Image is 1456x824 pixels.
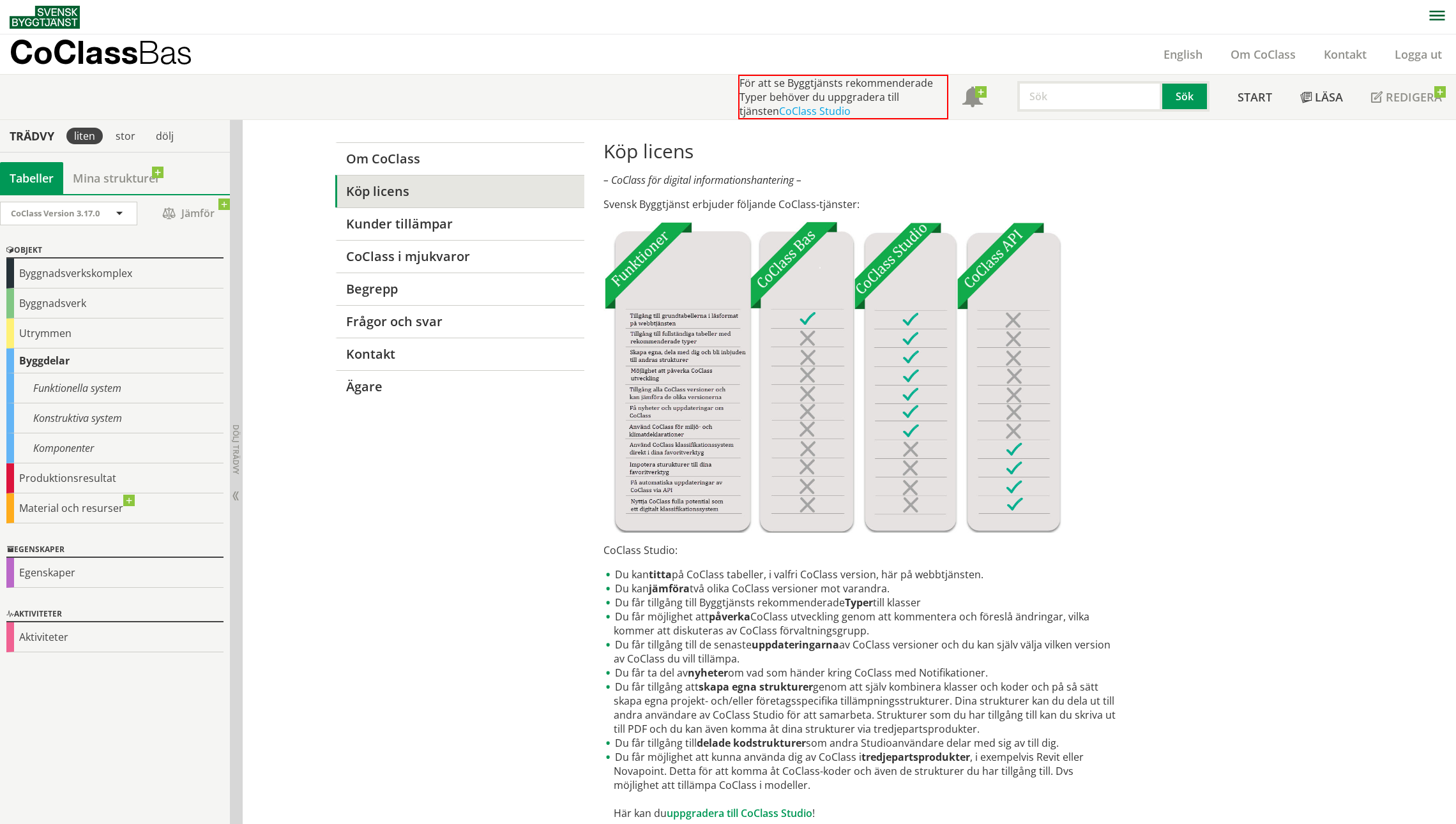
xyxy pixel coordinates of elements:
strong: Typer [845,596,873,610]
a: English [1149,47,1217,62]
div: Konstruktiva system [6,403,224,433]
div: Aktiviteter [6,622,224,652]
div: Aktiviteter [6,607,224,622]
a: Frågor och svar [335,305,584,338]
p: Svensk Byggtjänst erbjuder följande CoClass-tjänster: [603,197,1120,211]
a: Mina strukturer [63,162,170,194]
p: CoClass [10,45,192,59]
div: Utrymmen [6,318,224,348]
a: Kontakt [335,338,584,370]
div: Produktionsresultat [6,463,224,493]
div: Byggnadsverkskomplex [6,258,224,288]
li: Du får ta del av om vad som händer kring CoClass med Notifikationer. [603,666,1120,680]
strong: nyheter [688,666,728,680]
em: – CoClass för digital informationshantering – [603,173,801,187]
div: Egenskaper [6,543,224,558]
span: Läsa [1315,89,1343,105]
a: Kontakt [1310,47,1381,62]
li: Du får tillgång att genom att själv kombinera klasser och koder och på så sätt skapa egna projekt... [603,680,1120,736]
a: Köp licens [335,175,584,207]
img: Tjnster-Tabell_CoClassBas-Studio-API2022-12-22.jpg [603,221,1061,533]
div: Funktionella system [6,373,224,403]
li: Du får möjlighet att CoClass utveckling genom att kommentera och föreslå ändringar, vilka kommer ... [603,610,1120,638]
a: Om CoClass [1217,47,1310,62]
div: Objekt [6,243,224,258]
strong: påverka [709,610,750,624]
li: Du får tillgång till som andra Studioanvändare delar med sig av till dig. [603,736,1120,750]
a: CoClass Studio [779,104,851,118]
button: Sök [1162,81,1210,112]
li: Du får tillgång till Byggtjänsts rekommenderade till klasser [603,596,1120,610]
div: Byggdelar [6,348,224,373]
div: Byggnadsverk [6,288,224,318]
a: Logga ut [1381,47,1456,62]
a: Start [1224,75,1286,119]
span: Notifikationer [962,88,983,109]
div: liten [66,128,103,144]
strong: skapa egna strukturer [699,680,813,694]
li: Du kan två olika CoClass versioner mot varandra. [603,581,1120,596]
a: Ägare [335,370,584,403]
span: CoClass Version 3.17.0 [11,207,100,219]
a: uppgradera till CoClass Studio [667,806,812,820]
div: stor [108,128,143,144]
input: Sök [1017,81,1162,112]
a: Kunder tillämpar [335,207,584,240]
span: Start [1238,89,1272,105]
span: Dölj trädvy [231,424,241,474]
li: Du får tillgång till de senaste av CoClass versioner och du kan själv välja vilken version av CoC... [603,638,1120,666]
span: Jämför [150,202,227,225]
strong: jämföra [649,581,690,596]
div: Egenskaper [6,558,224,588]
div: Komponenter [6,433,224,463]
span: Bas [138,33,192,71]
span: Redigera [1386,89,1442,105]
div: För att se Byggtjänsts rekommenderade Typer behöver du uppgradera till tjänsten [738,75,948,119]
div: Material och resurser [6,493,224,523]
strong: titta [649,567,672,581]
li: Du får möjlighet att kunna använda dig av CoClass i , i exempelvis Revit eller Novapoint. Detta f... [603,750,1120,820]
li: Du kan på CoClass tabeller, i valfri CoClass version, här på webbtjänsten. [603,567,1120,581]
strong: delade kodstrukturer [697,736,806,750]
a: Redigera [1357,75,1456,119]
a: CoClassBas [10,34,220,74]
img: Svensk Byggtjänst [10,6,80,29]
a: Begrepp [335,273,584,305]
div: dölj [148,128,181,144]
div: Trädvy [3,129,61,143]
strong: uppdateringarna [752,638,839,652]
p: CoClass Studio: [603,543,1120,557]
strong: tredjepartsprodukter [861,750,970,764]
h1: Köp licens [603,140,1120,163]
a: Om CoClass [335,142,584,175]
a: CoClass i mjukvaror [335,240,584,273]
a: Läsa [1286,75,1357,119]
